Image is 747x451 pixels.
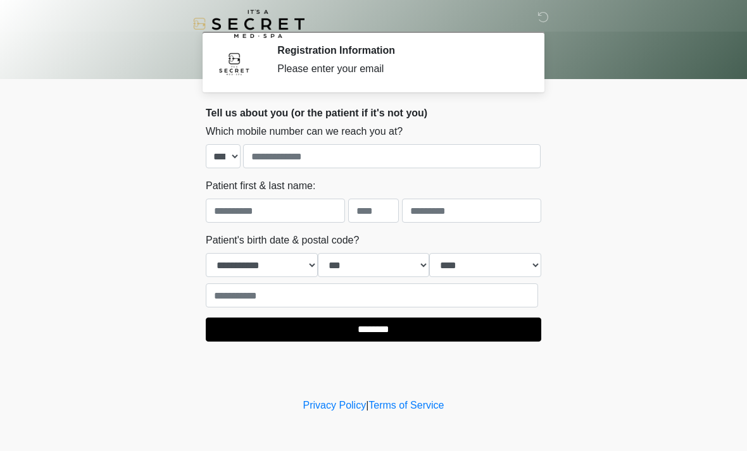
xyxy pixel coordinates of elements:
[303,400,367,411] a: Privacy Policy
[206,124,403,139] label: Which mobile number can we reach you at?
[193,9,304,38] img: It's A Secret Med Spa Logo
[277,61,522,77] div: Please enter your email
[277,44,522,56] h2: Registration Information
[206,233,359,248] label: Patient's birth date & postal code?
[206,107,541,119] h2: Tell us about you (or the patient if it's not you)
[215,44,253,82] img: Agent Avatar
[366,400,368,411] a: |
[368,400,444,411] a: Terms of Service
[206,178,315,194] label: Patient first & last name:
